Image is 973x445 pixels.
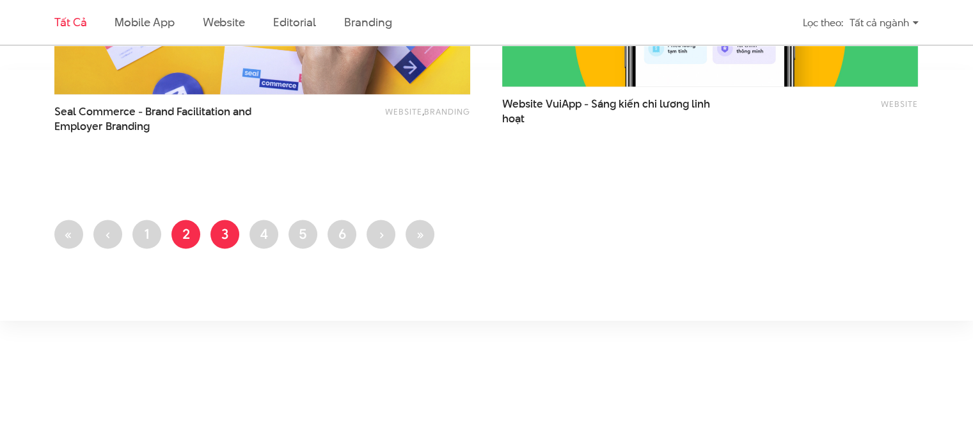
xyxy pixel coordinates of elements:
[249,220,278,249] a: 4
[54,104,283,134] span: Seal Commerce - Brand Facilitation and
[379,224,384,243] span: ›
[115,14,174,30] a: Mobile app
[850,12,919,34] div: Tất cả ngành
[54,14,86,30] a: Tất cả
[344,14,392,30] a: Branding
[502,97,731,126] span: Website VuiApp - Sáng kiến chi lương linh
[203,14,245,30] a: Website
[289,220,317,249] a: 5
[210,220,239,249] a: 3
[54,104,283,134] a: Seal Commerce - Brand Facilitation andEmployer Branding
[881,98,918,109] a: Website
[416,224,424,243] span: »
[803,12,843,34] div: Lọc theo:
[132,220,161,249] a: 1
[502,111,525,126] span: hoạt
[328,220,356,249] a: 6
[502,97,731,126] a: Website VuiApp - Sáng kiến chi lương linhhoạt
[54,119,150,134] span: Employer Branding
[424,106,470,117] a: Branding
[385,106,422,117] a: Website
[273,14,316,30] a: Editorial
[65,224,73,243] span: «
[304,104,470,127] div: ,
[106,224,111,243] span: ‹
